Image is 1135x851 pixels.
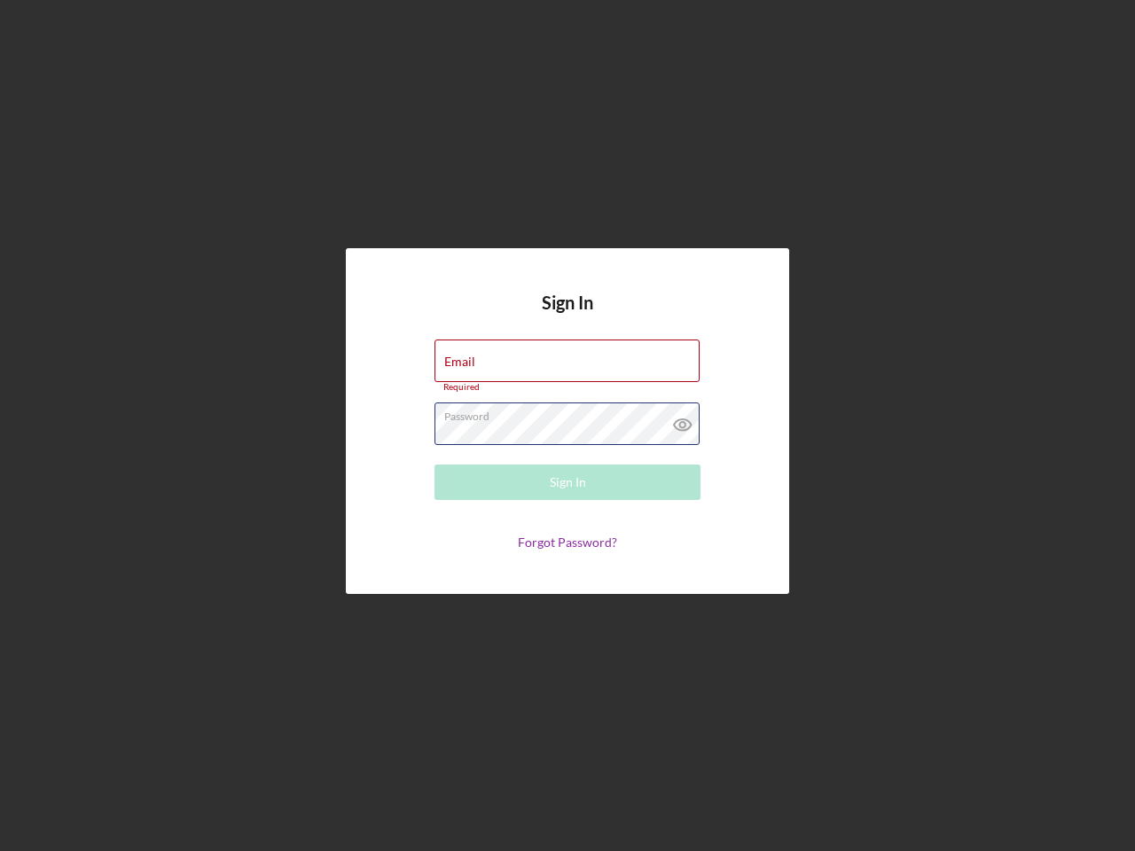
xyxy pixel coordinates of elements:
button: Sign In [434,465,701,500]
label: Password [444,403,700,423]
a: Forgot Password? [518,535,617,550]
h4: Sign In [542,293,593,340]
div: Required [434,382,701,393]
div: Sign In [550,465,586,500]
label: Email [444,355,475,369]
